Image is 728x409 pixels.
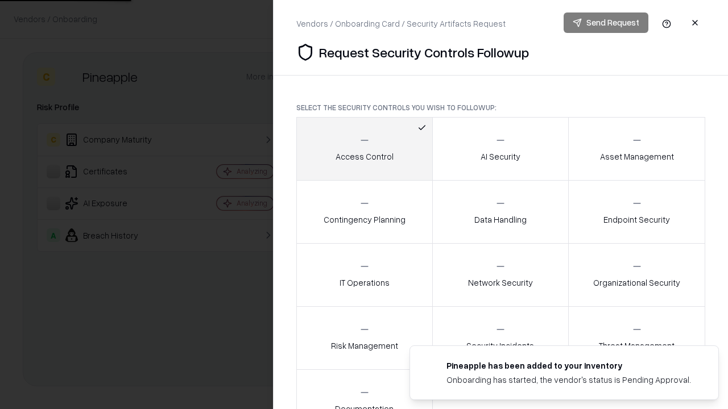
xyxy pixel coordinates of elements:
[432,180,569,244] button: Data Handling
[446,374,691,386] div: Onboarding has started, the vendor's status is Pending Approval.
[432,306,569,370] button: Security Incidents
[432,117,569,181] button: AI Security
[474,214,527,226] p: Data Handling
[296,180,433,244] button: Contingency Planning
[296,306,433,370] button: Risk Management
[568,117,705,181] button: Asset Management
[296,117,433,181] button: Access Control
[568,306,705,370] button: Threat Management
[336,151,394,162] p: Access Control
[446,360,691,372] div: Pineapple has been added to your inventory
[568,243,705,307] button: Organizational Security
[340,277,390,289] p: IT Operations
[424,360,437,373] img: pineappleenergy.com
[599,340,675,352] p: Threat Management
[319,43,529,61] p: Request Security Controls Followup
[466,340,534,352] p: Security Incidents
[296,243,433,307] button: IT Operations
[600,151,674,162] p: Asset Management
[468,277,533,289] p: Network Security
[568,180,705,244] button: Endpoint Security
[296,18,506,30] div: Vendors / Onboarding Card / Security Artifacts Request
[296,103,705,112] p: Select the security controls you wish to followup:
[593,277,680,289] p: Organizational Security
[432,243,569,307] button: Network Security
[481,151,520,162] p: AI Security
[331,340,398,352] p: Risk Management
[603,214,670,226] p: Endpoint Security
[324,214,406,226] p: Contingency Planning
